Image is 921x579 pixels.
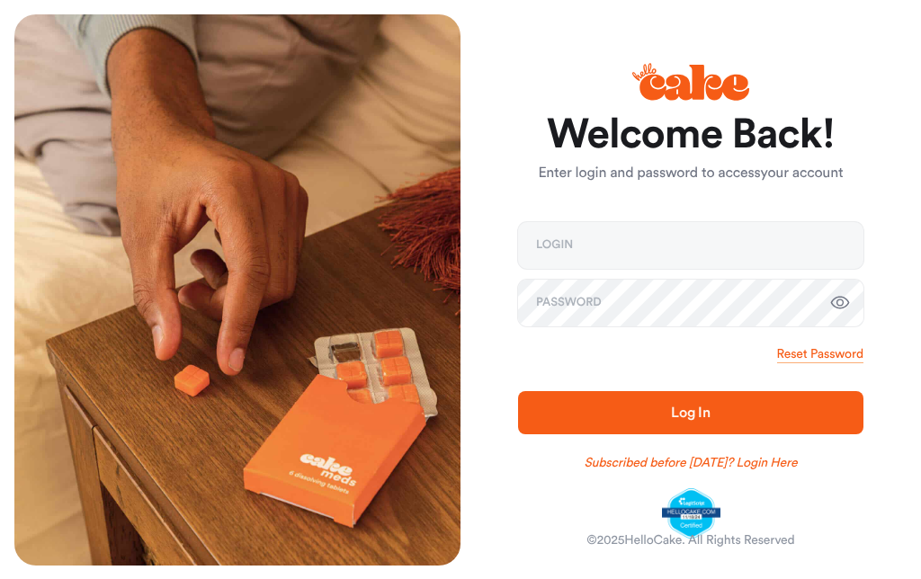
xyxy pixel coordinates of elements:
span: Log In [671,405,711,420]
p: Enter login and password to access your account [518,163,863,184]
div: © 2025 HelloCake. All Rights Reserved [586,531,794,549]
img: legit-script-certified.png [662,488,720,539]
a: Subscribed before [DATE]? Login Here [585,454,798,472]
button: Log In [518,391,863,434]
a: Reset Password [777,345,863,363]
h1: Welcome Back! [518,113,863,156]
